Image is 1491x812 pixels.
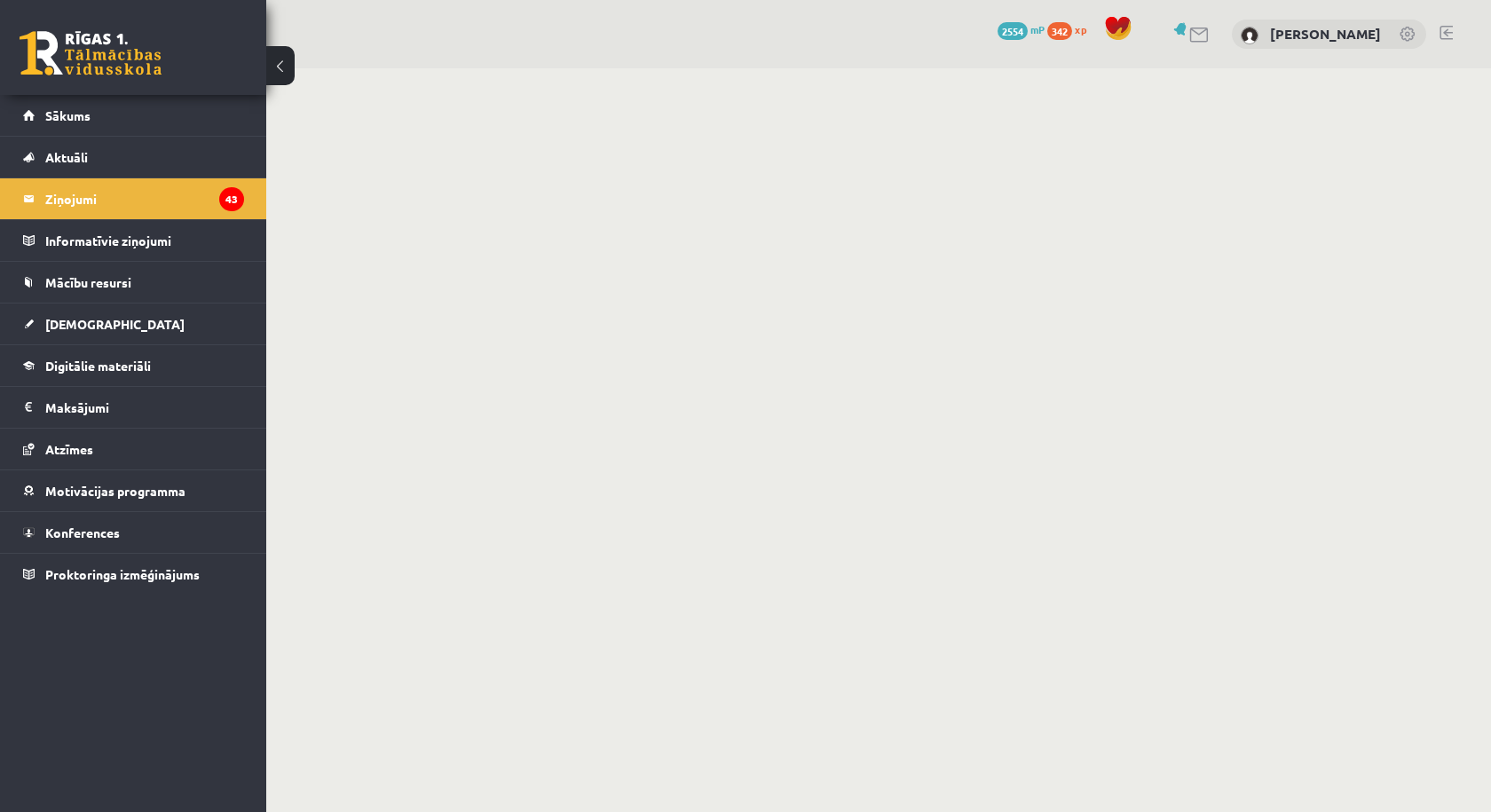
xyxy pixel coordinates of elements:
[219,187,244,211] i: 43
[23,387,244,428] a: Maksājumi
[45,220,244,261] legend: Informatīvie ziņojumi
[23,304,244,344] a: [DEMOGRAPHIC_DATA]
[23,95,244,136] a: Sākums
[23,554,244,595] a: Proktoringa izmēģinājums
[45,107,91,123] span: Sākums
[45,274,131,290] span: Mācību resursi
[998,22,1045,36] a: 2554 mP
[45,178,244,219] legend: Ziņojumi
[23,262,244,303] a: Mācību resursi
[23,137,244,177] a: Aktuāli
[45,358,151,374] span: Digitālie materiāli
[45,483,185,499] span: Motivācijas programma
[45,387,244,428] legend: Maksājumi
[23,470,244,511] a: Motivācijas programma
[1047,22,1095,36] a: 342 xp
[45,149,88,165] span: Aktuāli
[1030,22,1045,36] span: mP
[998,22,1028,40] span: 2554
[23,345,244,386] a: Digitālie materiāli
[23,512,244,553] a: Konferences
[1241,27,1258,44] img: Kristīne Ozola
[20,31,162,75] a: Rīgas 1. Tālmācības vidusskola
[23,220,244,261] a: Informatīvie ziņojumi
[1047,22,1072,40] span: 342
[23,429,244,469] a: Atzīmes
[45,524,120,540] span: Konferences
[23,178,244,219] a: Ziņojumi43
[45,566,200,582] span: Proktoringa izmēģinājums
[45,316,185,332] span: [DEMOGRAPHIC_DATA]
[1270,25,1381,43] a: [PERSON_NAME]
[45,441,93,457] span: Atzīmes
[1075,22,1086,36] span: xp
